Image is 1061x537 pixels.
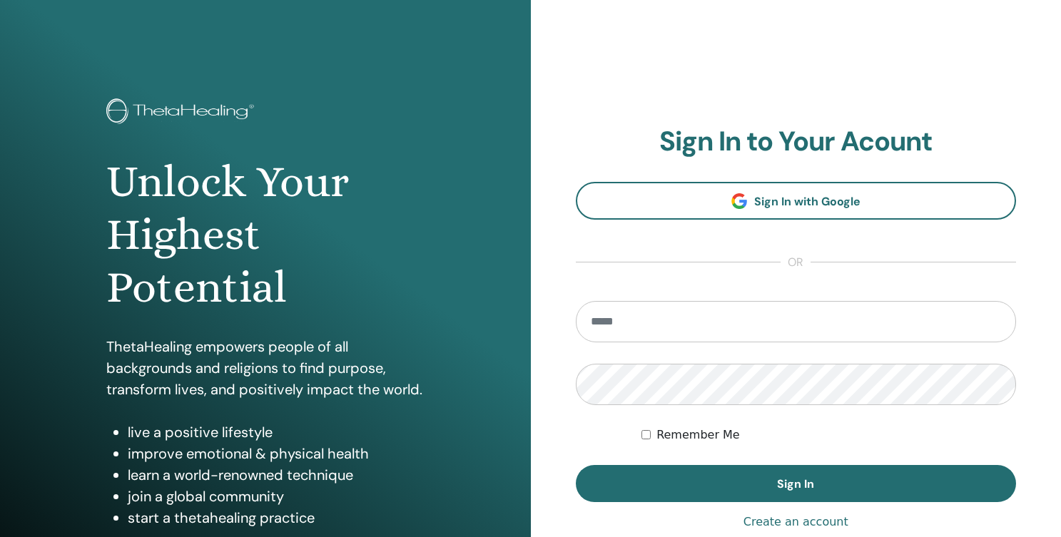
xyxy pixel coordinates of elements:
[777,476,814,491] span: Sign In
[128,443,425,464] li: improve emotional & physical health
[754,194,861,209] span: Sign In with Google
[576,465,1017,502] button: Sign In
[106,155,425,314] h1: Unlock Your Highest Potential
[576,182,1017,220] a: Sign In with Google
[128,421,425,443] li: live a positive lifestyle
[128,464,425,486] li: learn a world-renowned technique
[641,426,1016,444] div: Keep me authenticated indefinitely or until I manually logout
[128,507,425,528] li: start a thetahealing practice
[576,126,1017,158] h2: Sign In to Your Acount
[128,486,425,507] li: join a global community
[106,336,425,400] p: ThetaHealing empowers people of all backgrounds and religions to find purpose, transform lives, a...
[656,426,740,444] label: Remember Me
[743,513,848,531] a: Create an account
[781,254,811,271] span: or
